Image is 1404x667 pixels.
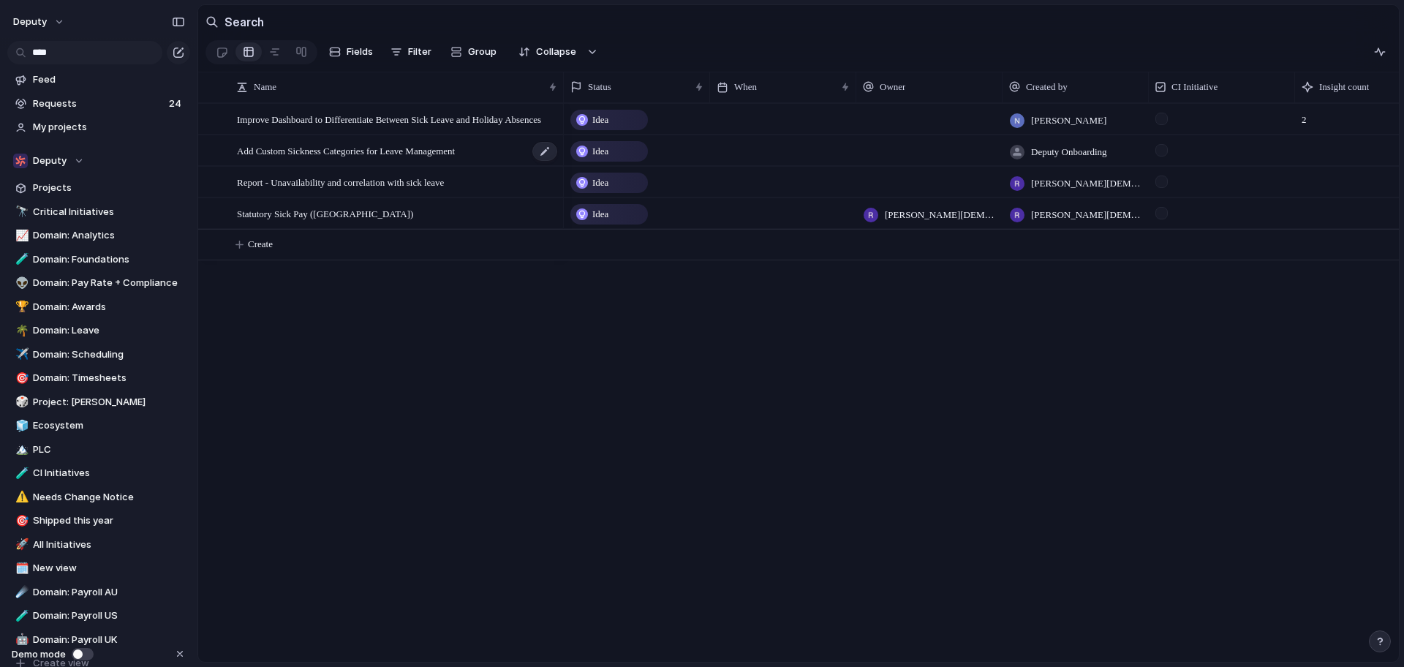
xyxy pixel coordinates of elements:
[7,150,190,172] button: Deputy
[33,633,185,647] span: Domain: Payroll UK
[13,205,28,219] button: 🔭
[15,465,26,482] div: 🧪
[592,113,608,127] span: Idea
[385,40,437,64] button: Filter
[7,225,190,246] a: 📈Domain: Analytics
[237,142,455,159] span: Add Custom Sickness Categories for Leave Management
[13,228,28,243] button: 📈
[510,40,584,64] button: Collapse
[7,249,190,271] a: 🧪Domain: Foundations
[1296,105,1313,127] span: 2
[885,208,996,222] span: [PERSON_NAME][DEMOGRAPHIC_DATA]
[13,323,28,338] button: 🌴
[7,534,190,556] a: 🚀All Initiatives
[15,393,26,410] div: 🎲
[7,462,190,484] a: 🧪CI Initiatives
[7,93,190,115] a: Requests24
[7,116,190,138] a: My projects
[33,72,185,87] span: Feed
[7,486,190,508] div: ⚠️Needs Change Notice
[15,489,26,505] div: ⚠️
[7,581,190,603] a: ☄️Domain: Payroll AU
[7,415,190,437] a: 🧊Ecosystem
[7,320,190,342] div: 🌴Domain: Leave
[880,80,905,94] span: Owner
[33,300,185,314] span: Domain: Awards
[13,276,28,290] button: 👽
[33,205,185,219] span: Critical Initiatives
[1031,176,1142,191] span: [PERSON_NAME][DEMOGRAPHIC_DATA]
[7,201,190,223] a: 🔭Critical Initiatives
[7,10,72,34] button: deputy
[33,466,185,481] span: CI Initiatives
[15,275,26,292] div: 👽
[7,272,190,294] a: 👽Domain: Pay Rate + Compliance
[254,80,276,94] span: Name
[13,300,28,314] button: 🏆
[13,561,28,576] button: 🗓️
[592,207,608,222] span: Idea
[15,631,26,648] div: 🤖
[33,97,165,111] span: Requests
[347,45,373,59] span: Fields
[13,371,28,385] button: 🎯
[33,513,185,528] span: Shipped this year
[1319,80,1369,94] span: Insight count
[7,69,190,91] a: Feed
[7,296,190,318] a: 🏆Domain: Awards
[169,97,184,111] span: 24
[248,237,273,252] span: Create
[15,584,26,600] div: ☄️
[33,228,185,243] span: Domain: Analytics
[13,347,28,362] button: ✈️
[237,173,444,190] span: Report - Unavailability and correlation with sick leave
[443,40,504,64] button: Group
[15,323,26,339] div: 🌴
[7,439,190,461] a: 🏔️PLC
[323,40,379,64] button: Fields
[7,510,190,532] a: 🎯Shipped this year
[1031,145,1107,159] span: Deputy Onboarding
[13,442,28,457] button: 🏔️
[7,629,190,651] div: 🤖Domain: Payroll UK
[7,557,190,579] div: 🗓️New view
[15,513,26,530] div: 🎯
[33,561,185,576] span: New view
[33,585,185,600] span: Domain: Payroll AU
[33,490,185,505] span: Needs Change Notice
[15,560,26,577] div: 🗓️
[33,120,185,135] span: My projects
[13,513,28,528] button: 🎯
[33,371,185,385] span: Domain: Timesheets
[33,181,185,195] span: Projects
[12,647,66,662] span: Demo mode
[33,323,185,338] span: Domain: Leave
[33,538,185,552] span: All Initiatives
[592,176,608,190] span: Idea
[1026,80,1068,94] span: Created by
[1031,208,1142,222] span: [PERSON_NAME][DEMOGRAPHIC_DATA]
[13,538,28,552] button: 🚀
[7,391,190,413] a: 🎲Project: [PERSON_NAME]
[33,154,67,168] span: Deputy
[15,370,26,387] div: 🎯
[13,585,28,600] button: ☄️
[468,45,497,59] span: Group
[15,346,26,363] div: ✈️
[592,144,608,159] span: Idea
[33,395,185,410] span: Project: [PERSON_NAME]
[13,608,28,623] button: 🧪
[7,344,190,366] a: ✈️Domain: Scheduling
[7,605,190,627] a: 🧪Domain: Payroll US
[15,441,26,458] div: 🏔️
